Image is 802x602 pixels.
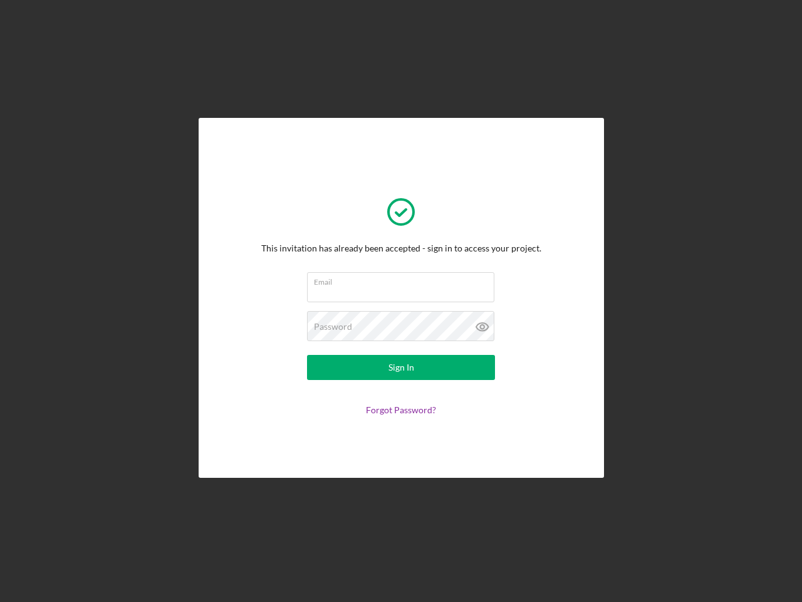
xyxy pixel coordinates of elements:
div: This invitation has already been accepted - sign in to access your project. [261,243,541,253]
a: Forgot Password? [366,404,436,415]
label: Password [314,322,352,332]
button: Sign In [307,355,495,380]
label: Email [314,273,494,287]
div: Sign In [388,355,414,380]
